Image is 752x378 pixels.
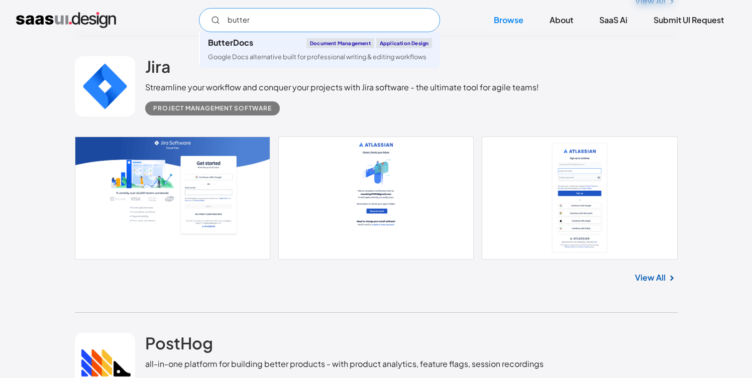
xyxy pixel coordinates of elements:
[145,333,213,358] a: PostHog
[200,32,440,68] a: ButterDocsDocument ManagementApplication DesignGoogle Docs alternative built for professional wri...
[16,12,116,28] a: home
[199,8,440,32] form: Email Form
[376,38,433,48] div: Application Design
[482,9,535,31] a: Browse
[199,8,440,32] input: Search UI designs you're looking for...
[538,9,585,31] a: About
[306,38,374,48] div: Document Management
[145,56,171,81] a: Jira
[587,9,639,31] a: SaaS Ai
[153,102,272,114] div: Project Management Software
[635,272,666,284] a: View All
[208,52,426,62] div: Google Docs alternative built for professional writing & editing workflows
[145,358,544,370] div: all-in-one platform for building better products - with product analytics, feature flags, session...
[208,39,253,47] div: ButterDocs
[145,81,539,93] div: Streamline your workflow and conquer your projects with Jira software - the ultimate tool for agi...
[641,9,736,31] a: Submit UI Request
[145,333,213,353] h2: PostHog
[145,56,171,76] h2: Jira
